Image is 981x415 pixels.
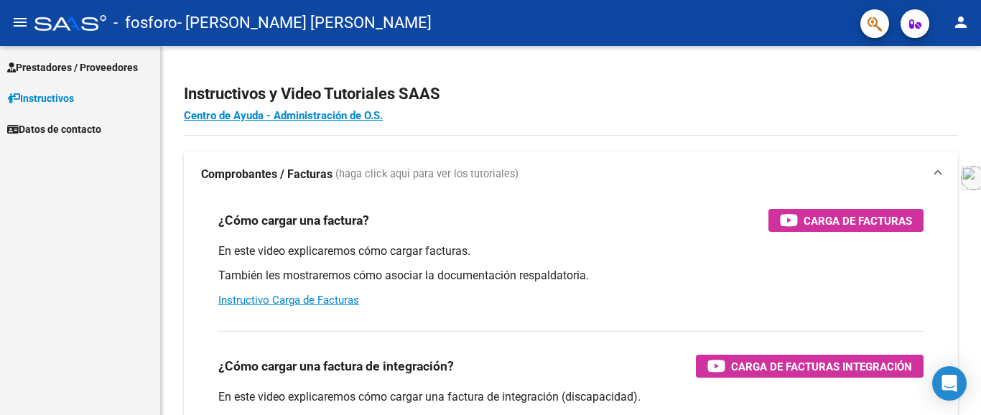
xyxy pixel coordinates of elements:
[952,14,970,31] mat-icon: person
[696,355,924,378] button: Carga de Facturas Integración
[932,366,967,401] div: Open Intercom Messenger
[218,294,359,307] a: Instructivo Carga de Facturas
[177,7,432,39] span: - [PERSON_NAME] [PERSON_NAME]
[768,209,924,232] button: Carga de Facturas
[201,167,333,182] strong: Comprobantes / Facturas
[184,80,958,108] h2: Instructivos y Video Tutoriales SAAS
[7,90,74,106] span: Instructivos
[7,121,101,137] span: Datos de contacto
[218,210,369,230] h3: ¿Cómo cargar una factura?
[113,7,177,39] span: - fosforo
[335,167,519,182] span: (haga click aquí para ver los tutoriales)
[11,14,29,31] mat-icon: menu
[218,356,454,376] h3: ¿Cómo cargar una factura de integración?
[184,151,958,197] mat-expansion-panel-header: Comprobantes / Facturas (haga click aquí para ver los tutoriales)
[804,212,912,230] span: Carga de Facturas
[218,243,924,259] p: En este video explicaremos cómo cargar facturas.
[218,389,924,405] p: En este video explicaremos cómo cargar una factura de integración (discapacidad).
[218,268,924,284] p: También les mostraremos cómo asociar la documentación respaldatoria.
[7,60,138,75] span: Prestadores / Proveedores
[731,358,912,376] span: Carga de Facturas Integración
[184,109,383,122] a: Centro de Ayuda - Administración de O.S.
